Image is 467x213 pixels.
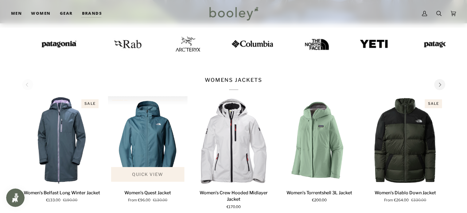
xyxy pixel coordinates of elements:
[425,99,442,108] div: Sale
[279,187,359,203] a: Women's Torrentshell 3L Jacket
[22,96,102,184] product-grid-item-variant: XS / Alpine Frost
[81,99,99,108] div: Sale
[226,204,240,210] span: €170.00
[365,96,445,184] product-grid-item-variant: XS / Thyme / TNF Black
[194,96,274,184] img: Helly Hansen Women's Crew Hooded Midlayer Jacket White - Booley Galway
[205,76,262,90] p: WOMENS JACKETS
[108,96,188,184] product-grid-item-variant: XS / Midnight Petrol
[312,198,327,203] span: €200.00
[194,190,274,203] p: Women's Crew Hooded Midlayer Jacket
[384,198,409,203] span: From €264.00
[6,188,25,207] iframe: Button to open loyalty program pop-up
[60,10,73,17] span: Gear
[11,10,22,17] span: Men
[194,96,274,184] a: Women's Crew Hooded Midlayer Jacket
[22,96,102,203] product-grid-item: Women's Belfast Long Winter Jacket
[207,5,260,22] img: Booley
[194,96,274,184] product-grid-item-variant: XS / White
[108,96,188,184] img: The North Face Women's Quest Jacket Stormy Blue - Booley Galway
[108,187,188,203] a: Women's Quest Jacket
[24,190,100,196] p: Women's Belfast Long Winter Jacket
[375,190,436,196] p: Women's Diablo Down Jacket
[153,198,167,203] span: €130.00
[22,187,102,203] a: Women's Belfast Long Winter Jacket
[365,187,445,203] a: Women's Diablo Down Jacket
[111,167,185,182] button: Quick view
[108,96,188,184] a: Women's Quest Jacket
[365,96,445,184] img: The North Face Women's Diablo Down Jacket Thyme / TNF Black - Booley Galway
[128,198,150,203] span: From €96.00
[286,190,352,196] p: Women's Torrentshell 3L Jacket
[279,96,359,184] a: Women's Torrentshell 3L Jacket
[22,96,102,184] a: Women's Belfast Long Winter Jacket
[108,96,188,203] product-grid-item: Women's Quest Jacket
[365,96,445,203] product-grid-item: Women's Diablo Down Jacket
[63,198,77,203] span: €190.00
[132,171,163,177] span: Quick view
[31,10,50,17] span: Women
[279,96,359,184] product-grid-item-variant: XS / Ellwood Green
[124,190,171,196] p: Women's Quest Jacket
[411,198,426,203] span: €330.00
[365,96,445,184] a: Women's Diablo Down Jacket
[194,187,274,210] a: Women's Crew Hooded Midlayer Jacket
[434,79,445,90] button: Next
[194,96,274,210] product-grid-item: Women's Crew Hooded Midlayer Jacket
[46,198,60,203] span: €133.00
[82,10,102,17] span: Brands
[279,96,359,203] product-grid-item: Women's Torrentshell 3L Jacket
[279,96,359,184] img: Patagonia Women's Torrentshell 3L Jacket Ellwood Green - Booley Galway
